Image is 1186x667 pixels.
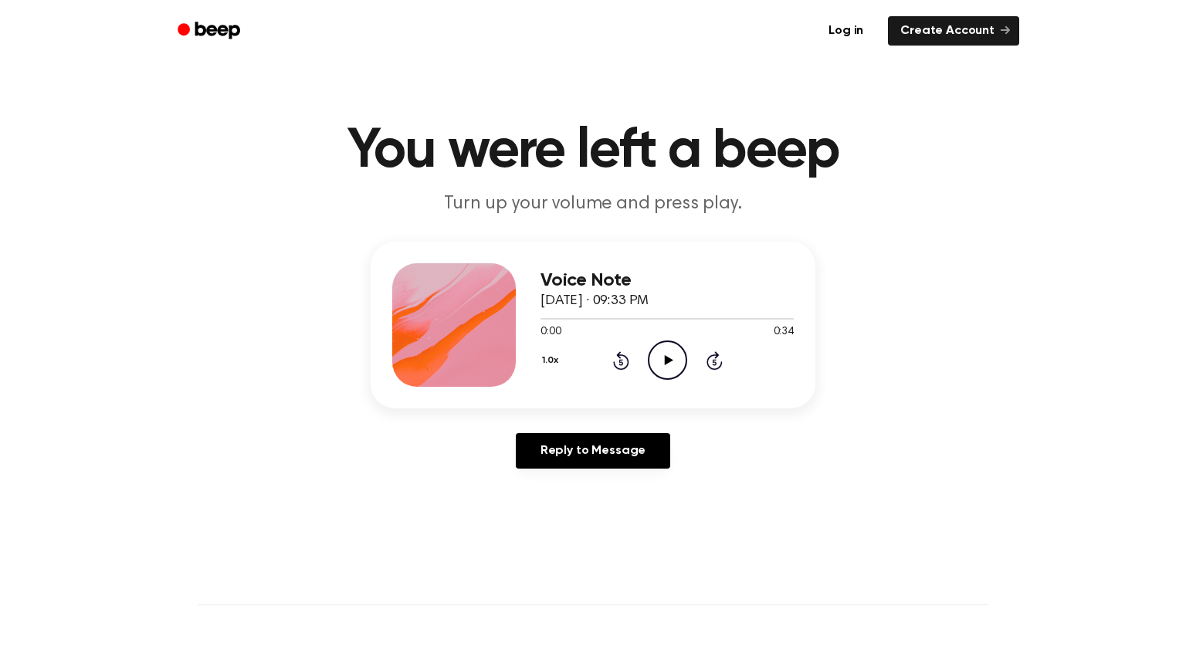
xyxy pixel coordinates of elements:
[198,124,988,179] h1: You were left a beep
[516,433,670,469] a: Reply to Message
[540,294,649,308] span: [DATE] · 09:33 PM
[540,270,794,291] h3: Voice Note
[774,324,794,340] span: 0:34
[813,13,879,49] a: Log in
[540,347,564,374] button: 1.0x
[888,16,1019,46] a: Create Account
[167,16,254,46] a: Beep
[296,191,889,217] p: Turn up your volume and press play.
[540,324,561,340] span: 0:00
